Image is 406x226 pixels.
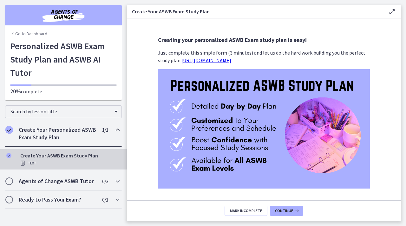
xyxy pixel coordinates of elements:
h2: Create Your Personalized ASWB Exam Study Plan [19,126,96,141]
img: Agents of Change [25,8,101,23]
button: Continue [270,206,303,216]
a: Go to Dashboard [10,30,47,37]
h1: Personalized ASWB Exam Study Plan and ASWB AI Tutor [10,39,117,79]
div: Text [20,159,119,167]
span: Mark Incomplete [230,208,262,213]
p: complete [10,88,117,95]
span: 1 / 1 [102,126,108,134]
span: Search by lesson title [10,108,111,115]
span: 0 / 3 [102,177,108,185]
div: Create Your ASWB Exam Study Plan [20,152,119,167]
span: Continue [275,208,293,213]
p: Just complete this simple form (3 minutes) and let us do the hard work building you the perfect s... [158,49,370,64]
div: Search by lesson title [5,105,122,118]
span: 20% [10,88,21,95]
i: Completed [6,153,11,158]
a: [URL][DOMAIN_NAME] [181,57,231,63]
button: Mark Incomplete [225,206,267,216]
h2: Ready to Pass Your Exam? [19,196,96,203]
h3: Create Your ASWB Exam Study Plan [132,8,378,15]
img: Personalized_ASWB_Plan_.png [158,69,370,189]
span: Creating your personalized ASWB Exam study plan is easy! [158,36,307,43]
i: Completed [5,126,13,134]
span: 0 / 1 [102,196,108,203]
h2: Agents of Change ASWB Tutor [19,177,96,185]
